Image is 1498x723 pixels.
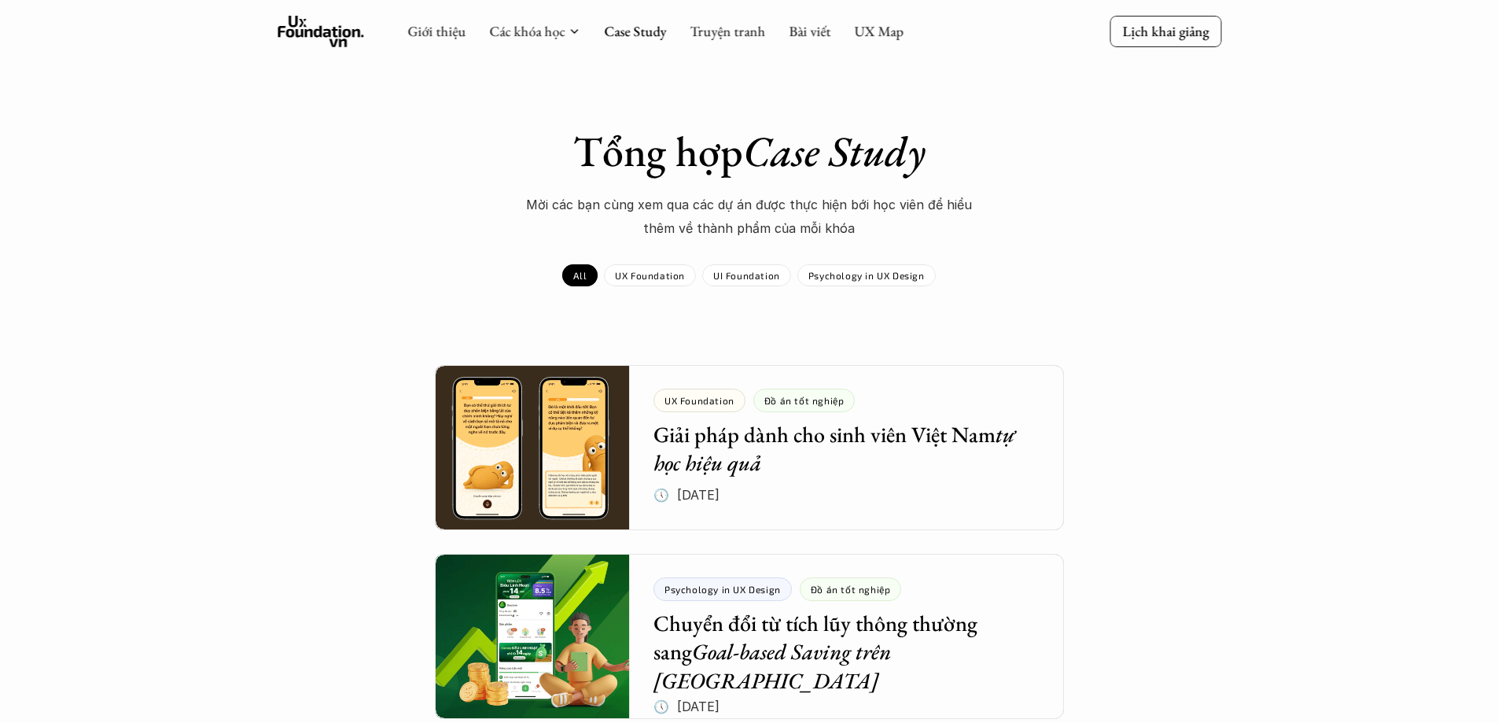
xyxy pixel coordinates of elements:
a: Bài viết [789,22,830,40]
p: Psychology in UX Design [808,270,925,281]
a: Lịch khai giảng [1110,16,1221,46]
p: Mời các bạn cùng xem qua các dự án được thực hiện bới học viên để hiểu thêm về thành phẩm của mỗi... [513,193,985,241]
a: Truyện tranh [690,22,765,40]
a: Các khóa học [489,22,565,40]
p: All [573,270,587,281]
a: UX Map [854,22,904,40]
a: Giới thiệu [407,22,466,40]
p: UX Foundation [615,270,685,281]
p: Lịch khai giảng [1122,22,1209,40]
a: UI Foundation [702,264,791,286]
p: UI Foundation [713,270,780,281]
a: Psychology in UX DesignĐồ án tốt nghiệpChuyển đổi từ tích lũy thông thường sangGoal-based Saving ... [435,554,1064,719]
a: UX FoundationĐồ án tốt nghiệpGiải pháp dành cho sinh viên Việt Namtự học hiệu quả🕔 [DATE] [435,365,1064,530]
a: Case Study [604,22,666,40]
em: Case Study [743,124,926,179]
h1: Tổng hợp [474,126,1025,177]
a: Psychology in UX Design [797,264,936,286]
a: UX Foundation [604,264,696,286]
